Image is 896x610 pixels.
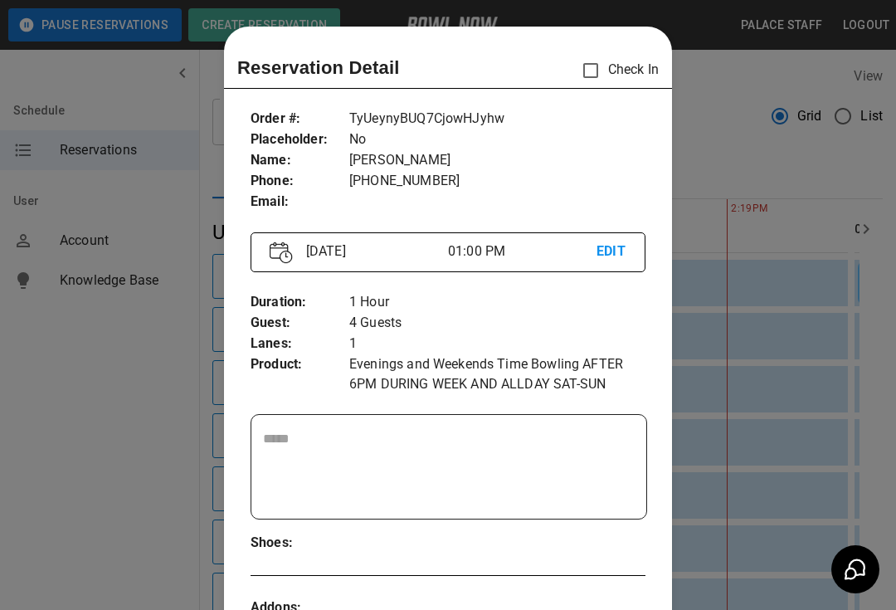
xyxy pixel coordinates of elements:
[251,192,349,212] p: Email :
[349,150,645,171] p: [PERSON_NAME]
[349,129,645,150] p: No
[349,292,645,313] p: 1 Hour
[251,334,349,354] p: Lanes :
[251,150,349,171] p: Name :
[251,533,349,554] p: Shoes :
[349,313,645,334] p: 4 Guests
[349,171,645,192] p: [PHONE_NUMBER]
[237,54,400,81] p: Reservation Detail
[597,242,626,262] p: EDIT
[251,171,349,192] p: Phone :
[349,354,645,394] p: Evenings and Weekends Time Bowling AFTER 6PM DURING WEEK AND ALLDAY SAT-SUN
[349,109,645,129] p: TyUeynyBUQ7CjowHJyhw
[251,292,349,313] p: Duration :
[270,242,293,264] img: Vector
[573,53,659,88] p: Check In
[349,334,645,354] p: 1
[251,354,349,375] p: Product :
[448,242,597,261] p: 01:00 PM
[251,109,349,129] p: Order # :
[299,242,448,261] p: [DATE]
[251,313,349,334] p: Guest :
[251,129,349,150] p: Placeholder :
